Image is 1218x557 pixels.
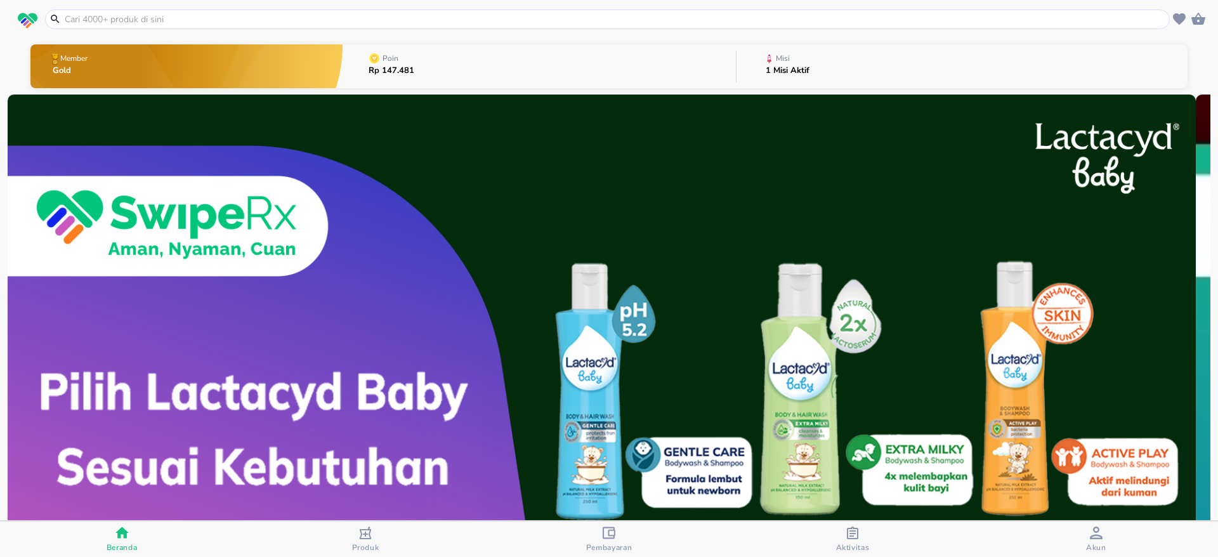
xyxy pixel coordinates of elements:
[766,67,809,75] p: 1 Misi Aktif
[53,67,90,75] p: Gold
[18,13,37,29] img: logo_swiperx_s.bd005f3b.svg
[63,13,1167,26] input: Cari 4000+ produk di sini
[107,542,138,553] span: Beranda
[30,41,343,91] button: MemberGold
[1086,542,1106,553] span: Akun
[244,521,487,557] button: Produk
[343,41,736,91] button: PoinRp 147.481
[836,542,870,553] span: Aktivitas
[487,521,731,557] button: Pembayaran
[974,521,1218,557] button: Akun
[383,55,398,62] p: Poin
[731,521,974,557] button: Aktivitas
[776,55,790,62] p: Misi
[369,67,414,75] p: Rp 147.481
[737,41,1188,91] button: Misi1 Misi Aktif
[586,542,632,553] span: Pembayaran
[352,542,379,553] span: Produk
[60,55,88,62] p: Member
